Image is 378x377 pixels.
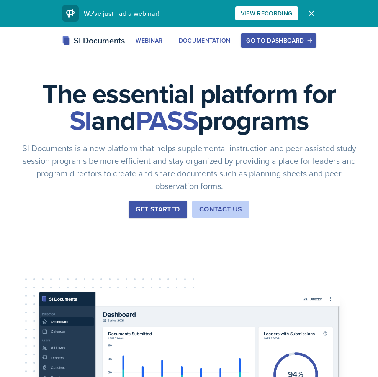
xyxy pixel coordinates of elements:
[62,34,125,47] div: SI Documents
[199,204,242,214] div: Contact Us
[136,37,162,44] div: Webinar
[136,204,180,214] div: Get Started
[179,37,231,44] div: Documentation
[129,201,187,218] button: Get Started
[241,33,316,48] button: Go to Dashboard
[246,37,311,44] div: Go to Dashboard
[192,201,249,218] button: Contact Us
[173,33,236,48] button: Documentation
[235,6,298,20] button: View Recording
[84,9,159,18] span: We've just had a webinar!
[130,33,168,48] button: Webinar
[241,10,293,17] div: View Recording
